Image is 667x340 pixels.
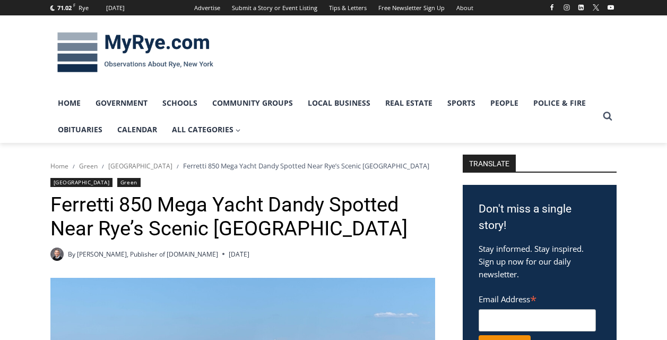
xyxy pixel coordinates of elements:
a: People [483,90,526,116]
a: Government [88,90,155,116]
a: X [590,1,602,14]
a: Green [79,161,98,171]
time: [DATE] [229,249,249,259]
a: Schools [155,90,205,116]
a: Linkedin [575,1,587,14]
span: / [73,163,75,170]
a: Obituaries [50,116,110,143]
a: Community Groups [205,90,300,116]
span: / [102,163,104,170]
label: Email Address [479,288,596,308]
strong: TRANSLATE [463,155,516,172]
a: Sports [440,90,483,116]
div: [DATE] [106,3,125,13]
a: Real Estate [378,90,440,116]
a: Facebook [545,1,558,14]
a: Calendar [110,116,164,143]
a: [GEOGRAPHIC_DATA] [108,161,172,171]
a: YouTube [604,1,617,14]
span: All Categories [172,124,241,135]
a: Local Business [300,90,378,116]
a: All Categories [164,116,248,143]
a: Instagram [560,1,573,14]
span: F [73,2,75,8]
img: MyRye.com [50,25,220,80]
div: Rye [79,3,89,13]
span: By [68,249,75,259]
span: Ferretti 850 Mega Yacht Dandy Spotted Near Rye’s Scenic [GEOGRAPHIC_DATA] [183,161,429,171]
a: Home [50,161,68,171]
p: Stay informed. Stay inspired. Sign up now for our daily newsletter. [479,242,601,280]
span: 71.02 [57,4,72,12]
a: Green [117,178,141,187]
h1: Ferretti 850 Mega Yacht Dandy Spotted Near Rye’s Scenic [GEOGRAPHIC_DATA] [50,193,435,241]
span: / [177,163,179,170]
nav: Primary Navigation [50,90,598,143]
a: [GEOGRAPHIC_DATA] [50,178,113,187]
button: View Search Form [598,107,617,126]
a: Home [50,90,88,116]
nav: Breadcrumbs [50,160,435,171]
h3: Don't miss a single story! [479,201,601,234]
a: Author image [50,248,64,261]
a: [PERSON_NAME], Publisher of [DOMAIN_NAME] [77,250,218,259]
a: Police & Fire [526,90,593,116]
